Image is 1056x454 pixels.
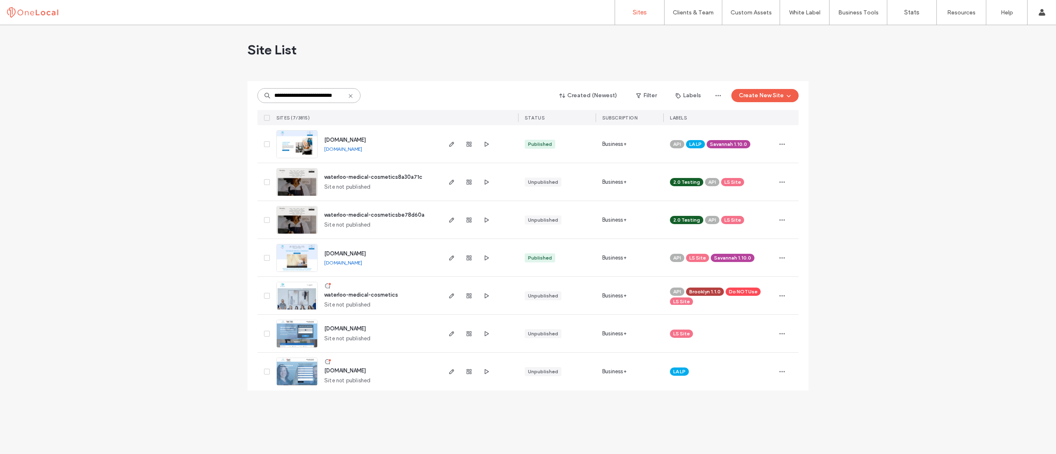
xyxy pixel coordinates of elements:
span: Ayuda [18,6,40,13]
div: Unpublished [528,368,558,375]
span: Business+ [602,140,627,148]
span: LA LP [673,368,686,375]
span: Site not published [324,183,371,191]
span: 2.0 Testing [673,216,700,224]
span: Business+ [602,367,627,376]
span: API [673,140,681,148]
div: Unpublished [528,178,558,186]
a: [DOMAIN_NAME] [324,250,366,257]
span: LS Site [673,330,690,337]
span: LS Site [673,298,690,305]
a: [DOMAIN_NAME] [324,137,366,143]
label: Resources [947,9,976,16]
span: SUBSCRIPTION [602,115,637,121]
button: Labels [668,89,708,102]
span: Site not published [324,301,371,309]
a: waterloo-medical-cosmetics [324,292,398,298]
label: Stats [904,9,919,16]
label: Business Tools [838,9,879,16]
a: [DOMAIN_NAME] [324,325,366,332]
span: Do NOT Use [729,288,757,295]
span: LS Site [724,178,741,186]
div: Unpublished [528,292,558,300]
button: Create New Site [731,89,799,102]
span: Business+ [602,216,627,224]
span: Brooklyn 1.1.0 [689,288,721,295]
div: Published [528,254,552,262]
span: LS Site [724,216,741,224]
label: Sites [633,9,647,16]
button: Filter [628,89,665,102]
label: Clients & Team [673,9,714,16]
a: [DOMAIN_NAME] [324,146,362,152]
span: Savannah 1.10.0 [710,140,747,148]
label: White Label [789,9,820,16]
span: Business+ [602,330,627,338]
span: STATUS [525,115,544,121]
span: LABELS [670,115,687,121]
label: Custom Assets [731,9,772,16]
span: API [708,216,716,224]
div: Unpublished [528,330,558,337]
span: Business+ [602,292,627,300]
span: Business+ [602,178,627,186]
span: Site List [247,42,297,58]
span: API [708,178,716,186]
span: API [673,254,681,262]
label: Help [1001,9,1013,16]
a: waterloo-medical-cosmeticsbe78d60a [324,212,424,218]
button: Created (Newest) [552,89,625,102]
span: Savannah 1.10.0 [714,254,751,262]
span: SITES (7/3815) [276,115,310,121]
a: [DOMAIN_NAME] [324,367,366,374]
a: [DOMAIN_NAME] [324,260,362,266]
div: Unpublished [528,216,558,224]
span: 2.0 Testing [673,178,700,186]
span: Business+ [602,254,627,262]
span: Site not published [324,221,371,229]
span: LS Site [689,254,706,262]
span: Site not published [324,377,371,385]
span: LA LP [689,140,702,148]
div: Published [528,140,552,148]
span: API [673,288,681,295]
span: Site not published [324,335,371,343]
a: waterloo-medical-cosmetics8a30a71c [324,174,422,180]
